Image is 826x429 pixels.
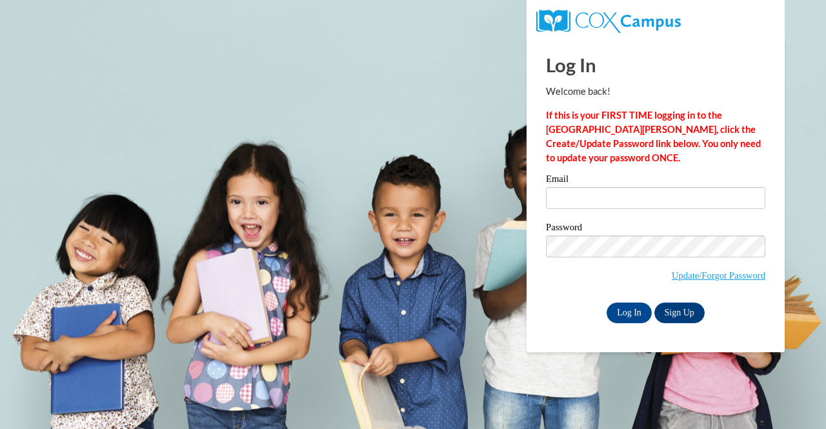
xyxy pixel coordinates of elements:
[607,303,652,323] input: Log In
[654,303,705,323] a: Sign Up
[546,110,761,163] strong: If this is your FIRST TIME logging in to the [GEOGRAPHIC_DATA][PERSON_NAME], click the Create/Upd...
[546,85,765,99] p: Welcome back!
[546,223,765,235] label: Password
[672,270,765,281] a: Update/Forgot Password
[546,174,765,187] label: Email
[546,52,765,78] h1: Log In
[536,10,681,33] img: COX Campus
